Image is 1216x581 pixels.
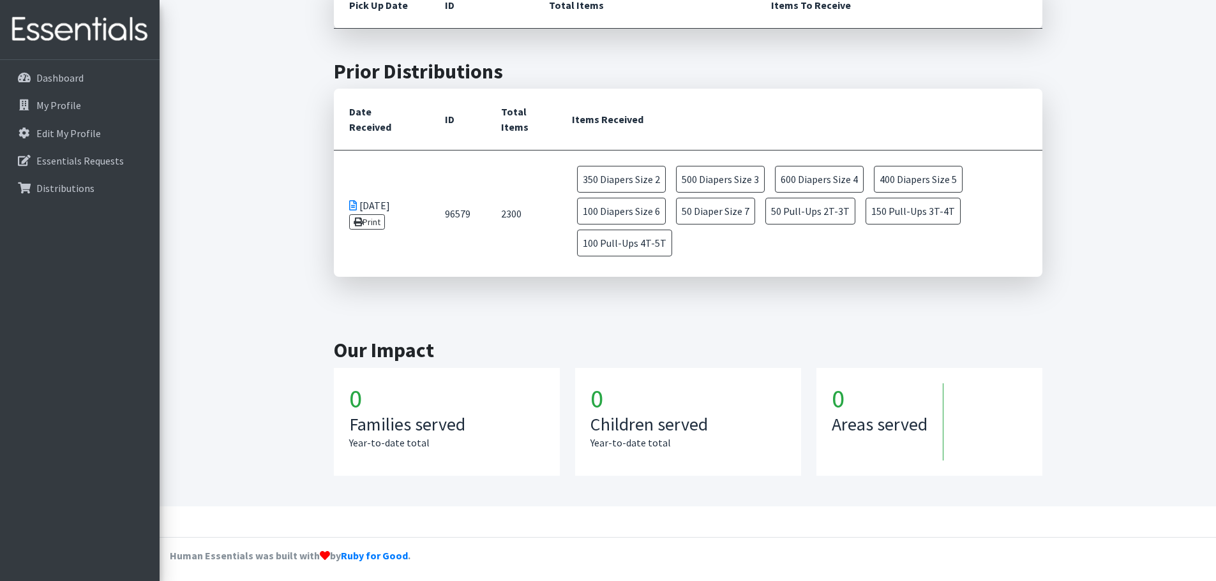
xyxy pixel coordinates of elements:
[5,65,154,91] a: Dashboard
[349,383,544,414] h1: 0
[832,383,943,414] h1: 0
[334,89,430,151] th: Date Received
[486,89,557,151] th: Total Items
[349,214,386,230] a: Print
[486,151,557,277] td: 2300
[334,151,430,277] td: [DATE]
[430,89,486,151] th: ID
[349,414,544,436] h3: Families served
[36,154,124,167] p: Essentials Requests
[874,166,963,193] span: 400 Diapers Size 5
[5,175,154,201] a: Distributions
[5,148,154,173] a: Essentials Requests
[36,99,81,112] p: My Profile
[334,59,1042,84] h2: Prior Distributions
[577,230,672,256] span: 100 Pull-Ups 4T-5T
[577,198,666,224] span: 100 Diapers Size 6
[341,549,408,562] a: Ruby for Good
[36,71,84,84] p: Dashboard
[590,383,786,414] h1: 0
[349,435,544,450] p: Year-to-date total
[5,121,154,146] a: Edit My Profile
[36,127,101,140] p: Edit My Profile
[430,151,486,277] td: 96579
[36,182,94,195] p: Distributions
[590,435,786,450] p: Year-to-date total
[676,166,765,193] span: 500 Diapers Size 3
[832,414,927,436] h3: Areas served
[866,198,961,224] span: 150 Pull-Ups 3T-4T
[5,8,154,51] img: HumanEssentials
[590,414,786,436] h3: Children served
[557,89,1042,151] th: Items Received
[5,92,154,118] a: My Profile
[334,338,1042,362] h2: Our Impact
[577,166,666,193] span: 350 Diapers Size 2
[170,549,410,562] strong: Human Essentials was built with by .
[765,198,855,224] span: 50 Pull-Ups 2T-3T
[775,166,864,193] span: 600 Diapers Size 4
[676,198,755,224] span: 50 Diaper Size 7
